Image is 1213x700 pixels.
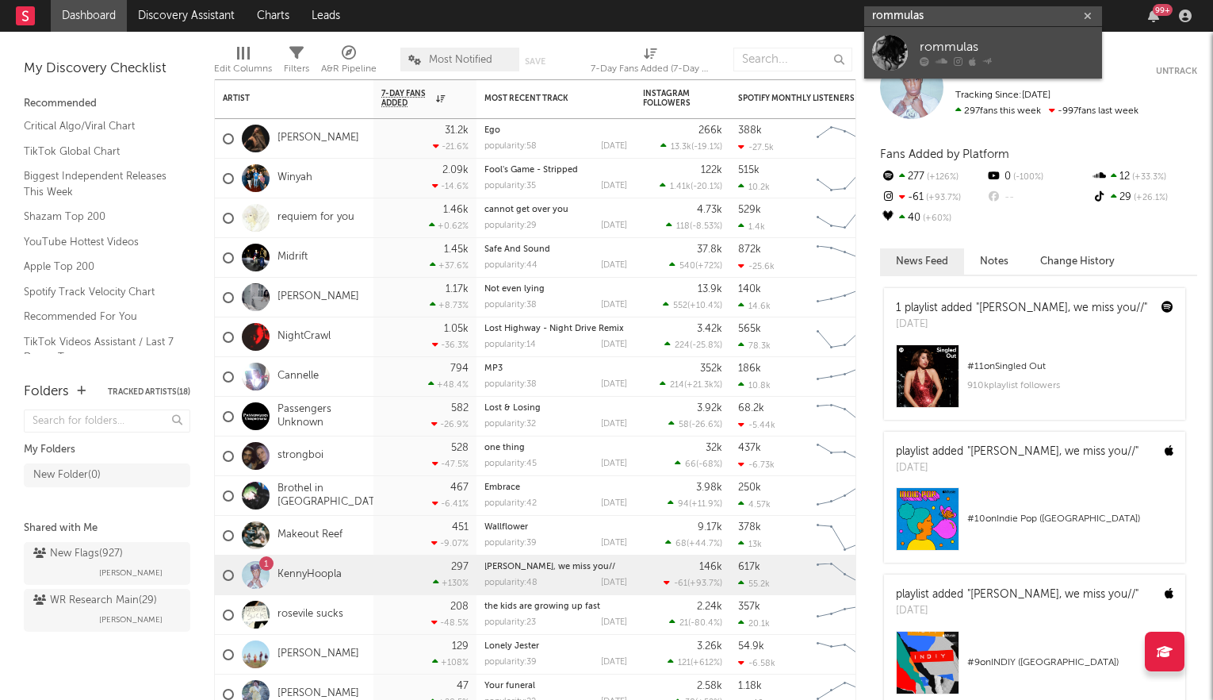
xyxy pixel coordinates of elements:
[692,222,720,231] span: -8.53 %
[484,285,545,294] a: Not even lying
[697,403,722,413] div: 3.92k
[450,483,469,493] div: 467
[809,159,881,198] svg: Chart title
[660,181,722,191] div: ( )
[484,325,624,333] a: Lost Highway - Night Drive Remix
[967,589,1138,600] a: "[PERSON_NAME], we miss you//"
[277,330,331,344] a: NightCrawl
[450,363,469,374] div: 794
[985,167,1091,187] div: 0
[896,603,1138,619] div: [DATE]
[484,460,537,468] div: popularity: 45
[738,182,770,192] div: 10.2k
[24,440,190,460] div: My Folders
[809,595,881,635] svg: Chart title
[601,460,627,468] div: [DATE]
[484,682,627,690] div: Your funeral
[678,500,689,509] span: 94
[738,125,762,136] div: 388k
[484,182,536,190] div: popularity: 35
[685,460,696,469] span: 66
[698,284,722,294] div: 13.9k
[484,364,627,373] div: MP3
[277,370,319,383] a: Cannelle
[738,443,761,453] div: 437k
[738,460,775,470] div: -6.73k
[920,38,1094,57] div: rommulas
[809,516,881,556] svg: Chart title
[484,285,627,294] div: Not even lying
[444,244,469,255] div: 1.45k
[673,302,687,310] span: 552
[738,340,771,351] div: 78.3k
[484,539,537,548] div: popularity: 39
[1153,4,1173,16] div: 99 +
[525,57,545,66] button: Save
[733,48,852,71] input: Search...
[738,301,771,311] div: 14.6k
[33,466,101,485] div: New Folder ( 0 )
[738,539,762,549] div: 13k
[738,142,774,152] div: -27.5k
[24,542,190,585] a: New Flags(927)[PERSON_NAME]
[1156,63,1197,79] button: Untrack
[484,483,627,492] div: Embrace
[429,55,492,65] span: Most Notified
[99,563,163,583] span: [PERSON_NAME]
[430,300,469,310] div: +8.73 %
[697,324,722,334] div: 3.42k
[675,341,690,350] span: 224
[896,317,1147,333] div: [DATE]
[660,379,722,390] div: ( )
[738,602,760,612] div: 357k
[738,483,761,493] div: 250k
[668,657,722,667] div: ( )
[738,261,775,271] div: -25.6k
[884,344,1185,420] a: #11onSingled Out910kplaylist followers
[666,221,722,231] div: ( )
[381,89,432,108] span: 7-Day Fans Added
[1024,248,1131,275] button: Change History
[679,262,695,271] span: 540
[442,165,469,175] div: 2.09k
[693,659,720,667] span: +612 %
[24,208,174,225] a: Shazam Top 200
[24,143,174,160] a: TikTok Global Chart
[108,388,190,396] button: Tracked Artists(18)
[601,539,627,548] div: [DATE]
[691,619,720,628] span: -80.4 %
[1131,194,1168,202] span: +26.1 %
[284,60,309,79] div: Filters
[643,89,698,108] div: Instagram Followers
[484,523,528,532] a: Wallflower
[484,126,627,135] div: Ego
[664,578,722,588] div: ( )
[809,119,881,159] svg: Chart title
[864,6,1102,26] input: Search for artists
[484,245,550,254] a: Safe And Sound
[1092,187,1197,208] div: 29
[665,538,722,548] div: ( )
[924,173,959,182] span: +126 %
[430,260,469,271] div: +37.6 %
[445,125,469,136] div: 31.2k
[601,579,627,587] div: [DATE]
[484,126,500,135] a: Ego
[660,141,722,152] div: ( )
[484,563,627,571] div: monalisa, we miss you//
[432,498,469,509] div: -6.41 %
[701,165,722,175] div: 122k
[884,487,1185,563] a: #10onIndie Pop ([GEOGRAPHIC_DATA])
[601,420,627,429] div: [DATE]
[277,290,359,304] a: [PERSON_NAME]
[738,205,761,215] div: 529k
[809,635,881,675] svg: Chart title
[484,142,537,151] div: popularity: 58
[690,302,720,310] span: +10.4 %
[484,325,627,333] div: Lost Highway - Night Drive Remix
[880,208,985,229] div: 40
[428,379,469,390] div: +48.4 %
[967,446,1138,457] a: "[PERSON_NAME], we miss you//"
[484,563,615,571] a: [PERSON_NAME], we miss you//
[809,397,881,437] svg: Chart title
